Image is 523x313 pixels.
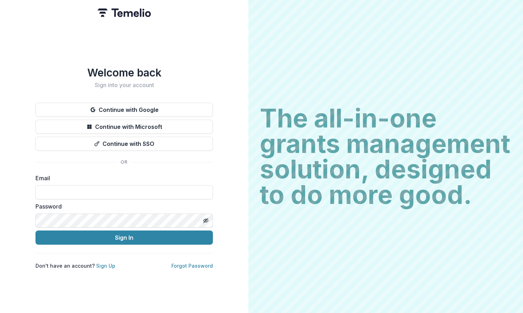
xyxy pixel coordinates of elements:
[35,202,209,211] label: Password
[35,120,213,134] button: Continue with Microsoft
[35,231,213,245] button: Sign In
[200,215,211,226] button: Toggle password visibility
[171,263,213,269] a: Forgot Password
[35,262,115,269] p: Don't have an account?
[35,66,213,79] h1: Welcome back
[35,103,213,117] button: Continue with Google
[96,263,115,269] a: Sign Up
[35,82,213,89] h2: Sign into your account
[35,174,209,182] label: Email
[35,137,213,151] button: Continue with SSO
[98,8,151,17] img: Temelio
